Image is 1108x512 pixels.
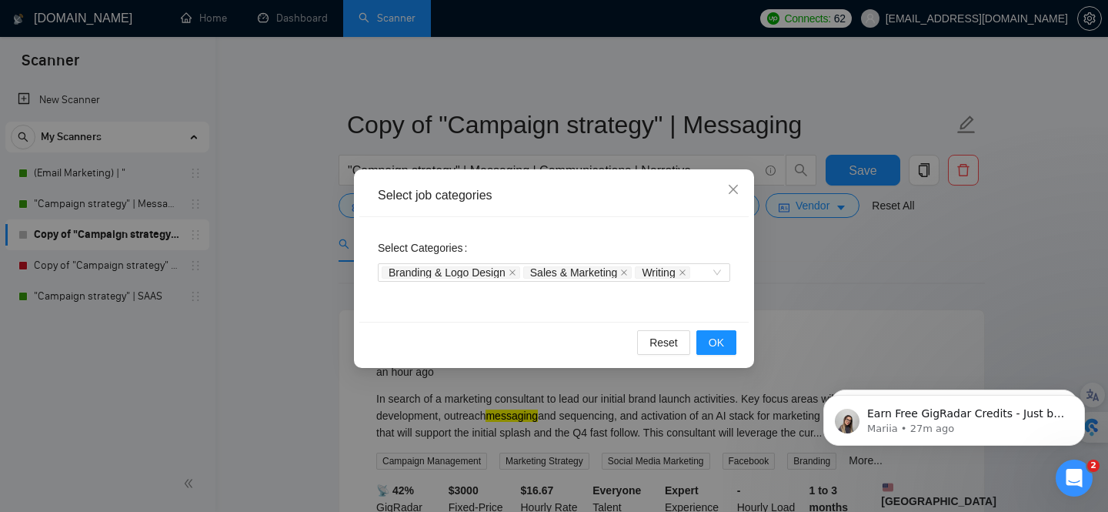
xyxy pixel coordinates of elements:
button: OK [696,330,736,355]
span: close [509,269,516,276]
span: close [727,183,739,196]
iframe: Intercom live chat [1056,460,1093,497]
label: Select Categories [378,236,473,260]
span: close [679,269,686,276]
span: Branding & Logo Design [382,266,520,279]
span: Writing [635,266,689,279]
span: OK [709,334,724,351]
button: Reset [637,330,690,355]
div: Select job categories [378,187,730,204]
span: Reset [649,334,678,351]
span: 2 [1087,460,1100,472]
span: Branding & Logo Design [389,267,506,278]
iframe: Intercom notifications message [800,363,1108,470]
span: Sales & Marketing [523,266,632,279]
span: Writing [642,267,675,278]
button: Close [713,169,754,211]
span: Sales & Marketing [530,267,618,278]
span: close [620,269,628,276]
